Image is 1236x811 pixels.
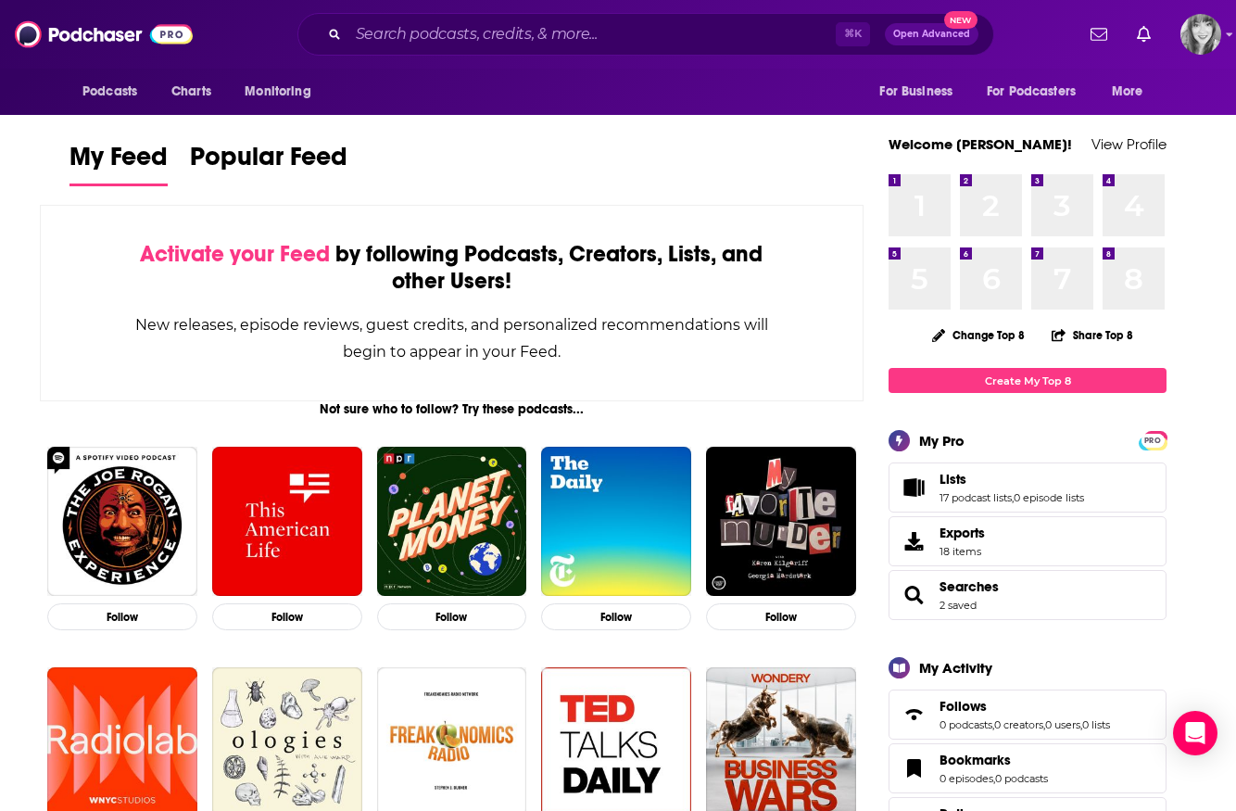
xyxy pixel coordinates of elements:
[377,603,527,630] button: Follow
[190,141,347,186] a: Popular Feed
[1051,317,1134,353] button: Share Top 8
[895,528,932,554] span: Exports
[889,463,1167,513] span: Lists
[895,475,932,501] a: Lists
[895,582,932,608] a: Searches
[975,74,1103,109] button: open menu
[133,241,770,295] div: by following Podcasts, Creators, Lists, and other Users!
[895,702,932,728] a: Follows
[885,23,978,45] button: Open AdvancedNew
[895,755,932,781] a: Bookmarks
[171,79,211,105] span: Charts
[1014,491,1084,504] a: 0 episode lists
[706,447,856,597] img: My Favorite Murder with Karen Kilgariff and Georgia Hardstark
[1091,135,1167,153] a: View Profile
[1112,79,1143,105] span: More
[919,432,965,450] div: My Pro
[940,525,985,541] span: Exports
[940,578,999,595] a: Searches
[541,603,691,630] button: Follow
[889,690,1167,740] span: Follows
[212,603,362,630] button: Follow
[940,471,1084,488] a: Lists
[940,471,966,488] span: Lists
[232,74,334,109] button: open menu
[1180,14,1221,55] img: User Profile
[993,772,995,785] span: ,
[893,30,970,39] span: Open Advanced
[889,743,1167,793] span: Bookmarks
[1045,718,1080,731] a: 0 users
[212,447,362,597] img: This American Life
[47,603,197,630] button: Follow
[1043,718,1045,731] span: ,
[919,659,992,677] div: My Activity
[940,698,1110,715] a: Follows
[1082,718,1110,731] a: 0 lists
[940,752,1048,768] a: Bookmarks
[541,447,691,597] img: The Daily
[1180,14,1221,55] button: Show profile menu
[1099,74,1167,109] button: open menu
[940,772,993,785] a: 0 episodes
[40,401,864,417] div: Not sure who to follow? Try these podcasts...
[69,141,168,186] a: My Feed
[940,698,987,715] span: Follows
[47,447,197,597] img: The Joe Rogan Experience
[297,13,994,56] div: Search podcasts, credits, & more...
[889,135,1072,153] a: Welcome [PERSON_NAME]!
[377,447,527,597] img: Planet Money
[879,79,952,105] span: For Business
[921,323,1036,347] button: Change Top 8
[940,752,1011,768] span: Bookmarks
[940,545,985,558] span: 18 items
[1141,434,1164,448] span: PRO
[889,516,1167,566] a: Exports
[133,311,770,365] div: New releases, episode reviews, guest credits, and personalized recommendations will begin to appe...
[69,141,168,184] span: My Feed
[1180,14,1221,55] span: Logged in as KPotts
[940,491,1012,504] a: 17 podcast lists
[348,19,836,49] input: Search podcasts, credits, & more...
[1083,19,1115,50] a: Show notifications dropdown
[987,79,1076,105] span: For Podcasters
[82,79,137,105] span: Podcasts
[995,772,1048,785] a: 0 podcasts
[836,22,870,46] span: ⌘ K
[889,368,1167,393] a: Create My Top 8
[940,599,977,612] a: 2 saved
[159,74,222,109] a: Charts
[1129,19,1158,50] a: Show notifications dropdown
[889,570,1167,620] span: Searches
[992,718,994,731] span: ,
[1012,491,1014,504] span: ,
[1141,433,1164,447] a: PRO
[940,718,992,731] a: 0 podcasts
[994,718,1043,731] a: 0 creators
[140,240,330,268] span: Activate your Feed
[1173,711,1217,755] div: Open Intercom Messenger
[190,141,347,184] span: Popular Feed
[706,603,856,630] button: Follow
[245,79,310,105] span: Monitoring
[944,11,977,29] span: New
[69,74,161,109] button: open menu
[866,74,976,109] button: open menu
[15,17,193,52] img: Podchaser - Follow, Share and Rate Podcasts
[1080,718,1082,731] span: ,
